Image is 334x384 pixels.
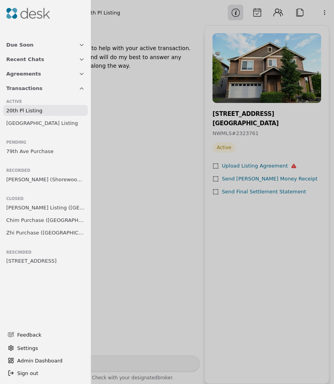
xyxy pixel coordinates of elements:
[6,257,57,265] span: [STREET_ADDRESS]
[17,344,38,352] span: Settings
[2,81,89,96] button: Transactions
[6,175,85,184] span: [PERSON_NAME] (Shorewood Dr)
[17,357,83,365] span: Admin Dashboard
[17,331,80,339] span: Feedback
[6,84,43,92] span: Transactions
[6,119,78,127] span: [GEOGRAPHIC_DATA] Listing
[6,229,85,237] span: Zhi Purchase ([GEOGRAPHIC_DATA])
[17,369,38,377] span: Sign out
[6,70,41,78] span: Agreements
[6,139,85,146] div: Pending
[5,354,86,367] button: Admin Dashboard
[6,216,85,224] span: Chim Purchase ([GEOGRAPHIC_DATA])
[6,55,44,63] span: Recent Chats
[5,367,86,379] button: Sign out
[6,41,34,49] span: Due Soon
[6,99,85,105] div: Active
[5,342,86,354] button: Settings
[2,52,89,67] button: Recent Chats
[6,147,54,155] span: 79th Ave Purchase
[2,67,89,81] button: Agreements
[6,249,85,256] div: Rescinded
[6,196,85,202] div: Closed
[6,106,42,115] span: 20th Pl Listing
[3,328,85,342] button: Feedback
[2,38,89,52] button: Due Soon
[6,204,85,212] span: [PERSON_NAME] Listing ([GEOGRAPHIC_DATA])
[6,168,85,174] div: Recorded
[6,8,50,19] img: Desk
